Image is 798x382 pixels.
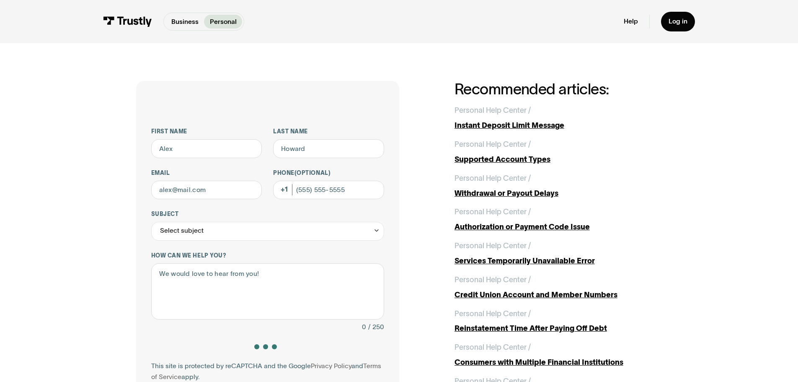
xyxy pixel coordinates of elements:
a: Personal Help Center /Instant Deposit Limit Message [455,105,662,131]
div: Withdrawal or Payout Delays [455,188,662,199]
a: Personal Help Center /Authorization or Payment Code Issue [455,206,662,233]
div: Select subject [160,225,204,236]
label: Last name [273,128,384,135]
div: Reinstatement Time After Paying Off Debt [455,323,662,334]
div: Consumers with Multiple Financial Institutions [455,357,662,368]
div: Personal Help Center / [455,105,531,116]
p: Personal [210,17,237,27]
div: Services Temporarily Unavailable Error [455,255,662,267]
div: Authorization or Payment Code Issue [455,221,662,233]
div: Personal Help Center / [455,274,531,286]
a: Personal Help Center /Consumers with Multiple Financial Institutions [455,342,662,368]
input: Alex [151,139,262,158]
div: Personal Help Center / [455,173,531,184]
input: alex@mail.com [151,181,262,200]
div: Personal Help Center / [455,342,531,353]
a: Personal Help Center /Supported Account Types [455,139,662,165]
label: Email [151,169,262,177]
input: (555) 555-5555 [273,181,384,200]
h2: Recommended articles: [455,81,662,97]
label: How can we help you? [151,252,384,260]
div: Supported Account Types [455,154,662,165]
p: Business [171,17,199,27]
a: Personal Help Center /Withdrawal or Payout Delays [455,173,662,199]
div: / 250 [368,322,384,333]
a: Privacy Policy [311,362,351,369]
label: Subject [151,210,384,218]
a: Log in [661,12,695,31]
a: Business [165,15,204,29]
a: Help [624,17,638,26]
div: Personal Help Center / [455,206,531,218]
div: Personal Help Center / [455,240,531,252]
input: Howard [273,139,384,158]
span: (Optional) [294,170,331,176]
div: Credit Union Account and Member Numbers [455,289,662,301]
div: Personal Help Center / [455,139,531,150]
label: Phone [273,169,384,177]
a: Personal [204,15,242,29]
div: Personal Help Center / [455,308,531,320]
a: Personal Help Center /Credit Union Account and Member Numbers [455,274,662,301]
img: Trustly Logo [103,16,152,27]
a: Personal Help Center /Reinstatement Time After Paying Off Debt [455,308,662,335]
a: Personal Help Center /Services Temporarily Unavailable Error [455,240,662,267]
div: Log in [669,17,687,26]
div: Instant Deposit Limit Message [455,120,662,131]
div: 0 [362,322,366,333]
label: First name [151,128,262,135]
